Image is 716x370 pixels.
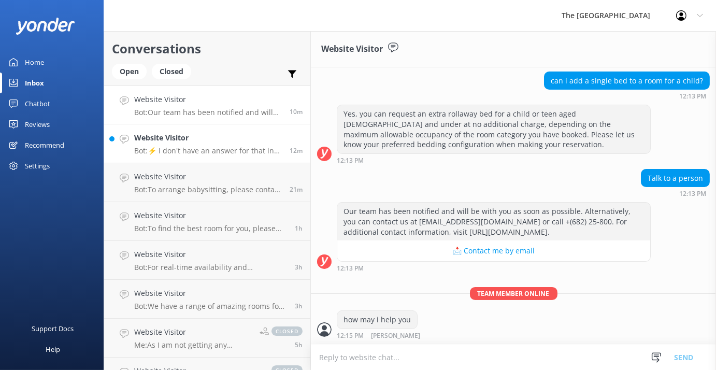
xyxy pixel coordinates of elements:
[337,332,454,339] div: Aug 25 2025 02:15pm (UTC -10:00) Pacific/Honolulu
[25,93,50,114] div: Chatbot
[25,114,50,135] div: Reviews
[337,265,364,272] strong: 12:13 PM
[544,92,710,99] div: Aug 25 2025 02:13pm (UTC -10:00) Pacific/Honolulu
[470,287,557,300] span: Team member online
[16,18,75,35] img: yonder-white-logo.png
[295,340,303,349] span: Aug 25 2025 09:17am (UTC -10:00) Pacific/Honolulu
[134,108,282,117] p: Bot: Our team has been notified and will be with you as soon as possible. Alternatively, you can ...
[337,240,650,261] button: 📩 Contact me by email
[295,263,303,272] span: Aug 25 2025 11:11am (UTC -10:00) Pacific/Honolulu
[134,263,287,272] p: Bot: For real-time availability and accommodation bookings from [DATE] to [DATE], please visit [U...
[337,203,650,240] div: Our team has been notified and will be with you as soon as possible. Alternatively, you can conta...
[641,190,710,197] div: Aug 25 2025 02:13pm (UTC -10:00) Pacific/Honolulu
[321,42,383,56] h3: Website Visitor
[112,39,303,59] h2: Conversations
[337,333,364,339] strong: 12:15 PM
[134,171,282,182] h4: Website Visitor
[371,333,420,339] span: [PERSON_NAME]
[152,65,196,77] a: Closed
[104,280,310,319] a: Website VisitorBot:We have a range of amazing rooms for you to choose from. The best way to help ...
[25,155,50,176] div: Settings
[134,249,287,260] h4: Website Visitor
[295,224,303,233] span: Aug 25 2025 01:22pm (UTC -10:00) Pacific/Honolulu
[290,146,303,155] span: Aug 25 2025 02:11pm (UTC -10:00) Pacific/Honolulu
[134,288,287,299] h4: Website Visitor
[134,146,282,155] p: Bot: ⚡ I don't have an answer for that in my knowledge base. Please try and rephrase your questio...
[679,191,706,197] strong: 12:13 PM
[337,264,651,272] div: Aug 25 2025 02:13pm (UTC -10:00) Pacific/Honolulu
[134,185,282,194] p: Bot: To arrange babysitting, please contact The Rarotongan’s Reception by dialing 0 or pressing t...
[271,326,303,336] span: closed
[32,318,74,339] div: Support Docs
[134,224,287,233] p: Bot: To find the best room for you, please visit this link for a personalised recommendation: [UR...
[104,319,310,358] a: Website VisitorMe:As I am not getting any response, I will now close this chatbox. Please feel fr...
[46,339,60,360] div: Help
[290,107,303,116] span: Aug 25 2025 02:13pm (UTC -10:00) Pacific/Honolulu
[134,132,282,144] h4: Website Visitor
[337,105,650,153] div: Yes, you can request an extra rollaway bed for a child or teen aged [DEMOGRAPHIC_DATA] and under ...
[134,302,287,311] p: Bot: We have a range of amazing rooms for you to choose from. The best way to help you decide on ...
[112,65,152,77] a: Open
[134,94,282,105] h4: Website Visitor
[134,326,252,338] h4: Website Visitor
[104,241,310,280] a: Website VisitorBot:For real-time availability and accommodation bookings from [DATE] to [DATE], p...
[337,311,417,329] div: how may i help you
[337,156,651,164] div: Aug 25 2025 02:13pm (UTC -10:00) Pacific/Honolulu
[104,86,310,124] a: Website VisitorBot:Our team has been notified and will be with you as soon as possible. Alternati...
[679,93,706,99] strong: 12:13 PM
[152,64,191,79] div: Closed
[104,202,310,241] a: Website VisitorBot:To find the best room for you, please visit this link for a personalised recom...
[641,169,709,187] div: Talk to a person
[25,135,64,155] div: Recommend
[104,163,310,202] a: Website VisitorBot:To arrange babysitting, please contact The Rarotongan’s Reception by dialing 0...
[104,124,310,163] a: Website VisitorBot:⚡ I don't have an answer for that in my knowledge base. Please try and rephras...
[290,185,303,194] span: Aug 25 2025 02:02pm (UTC -10:00) Pacific/Honolulu
[545,72,709,90] div: can i add a single bed to a room for a child?
[134,210,287,221] h4: Website Visitor
[25,52,44,73] div: Home
[134,340,252,350] p: Me: As I am not getting any response, I will now close this chatbox. Please feel free to reach ou...
[337,158,364,164] strong: 12:13 PM
[295,302,303,310] span: Aug 25 2025 11:10am (UTC -10:00) Pacific/Honolulu
[25,73,44,93] div: Inbox
[112,64,147,79] div: Open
